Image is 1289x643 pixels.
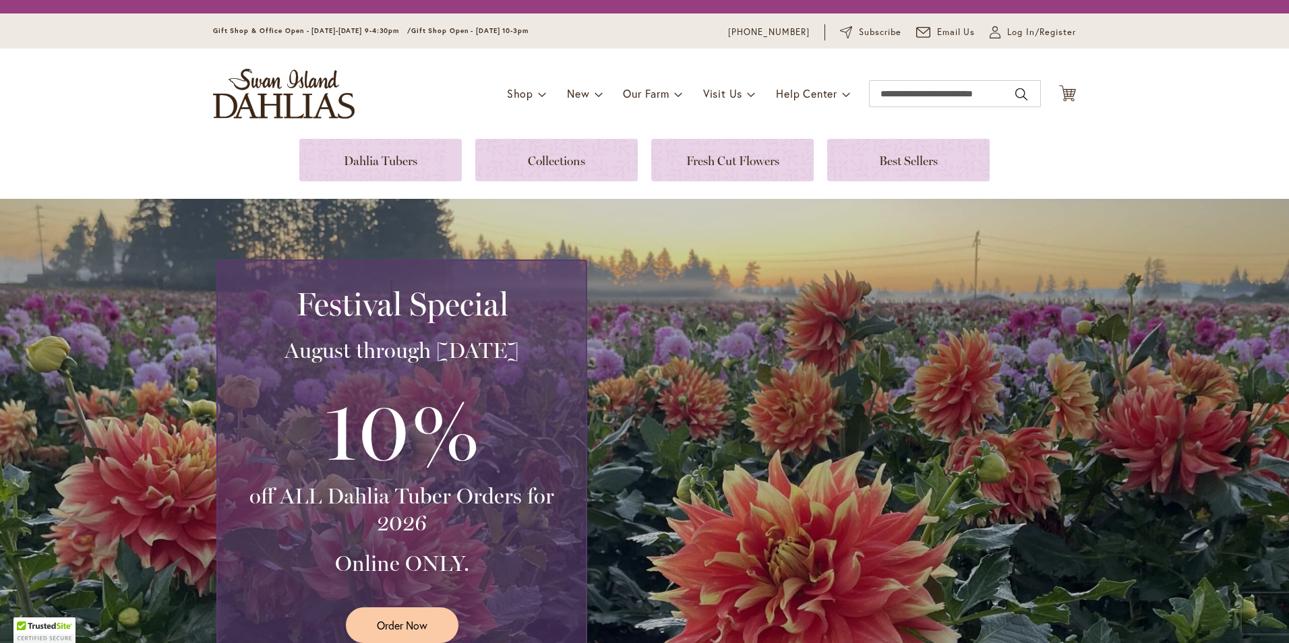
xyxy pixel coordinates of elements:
a: store logo [213,69,355,119]
div: TrustedSite Certified [13,617,76,643]
span: Gift Shop Open - [DATE] 10-3pm [411,26,529,35]
span: Shop [507,86,533,100]
a: [PHONE_NUMBER] [728,26,810,39]
span: Visit Us [703,86,742,100]
h3: Online ONLY. [234,550,570,577]
h3: August through [DATE] [234,337,570,364]
span: New [567,86,589,100]
span: Our Farm [623,86,669,100]
h3: 10% [234,377,570,483]
button: Search [1015,84,1027,105]
a: Subscribe [840,26,901,39]
a: Log In/Register [990,26,1076,39]
a: Order Now [346,607,458,643]
span: Log In/Register [1007,26,1076,39]
span: Subscribe [859,26,901,39]
span: Gift Shop & Office Open - [DATE]-[DATE] 9-4:30pm / [213,26,411,35]
span: Help Center [776,86,837,100]
span: Order Now [377,617,427,633]
span: Email Us [937,26,976,39]
h3: off ALL Dahlia Tuber Orders for 2026 [234,483,570,537]
h2: Festival Special [234,285,570,323]
a: Email Us [916,26,976,39]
